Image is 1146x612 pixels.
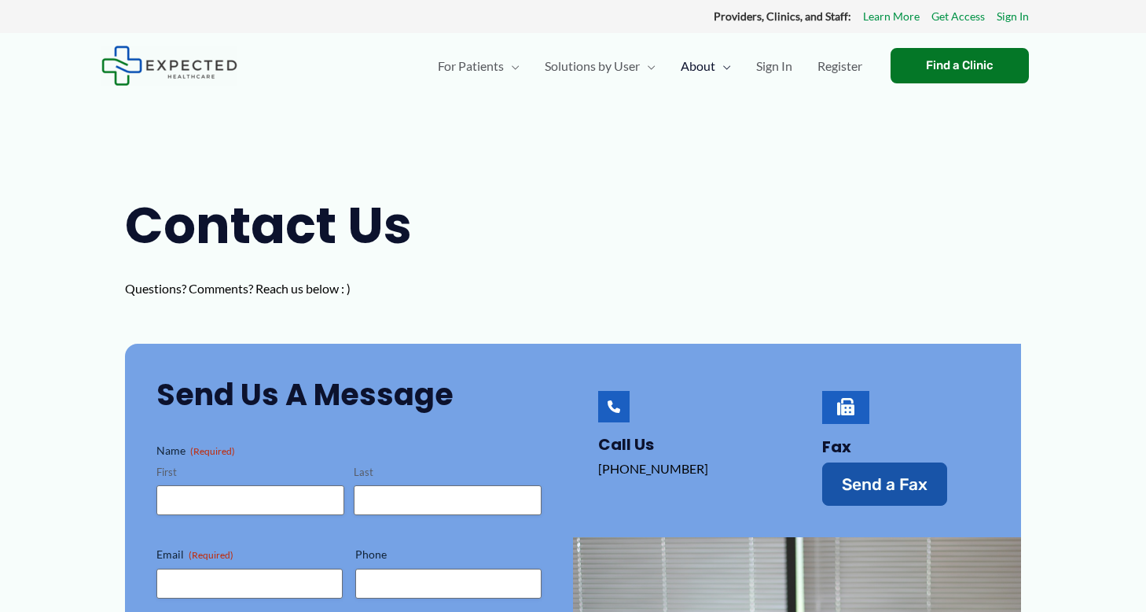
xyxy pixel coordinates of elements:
a: Get Access [931,6,985,27]
a: For PatientsMenu Toggle [425,39,532,94]
a: AboutMenu Toggle [668,39,744,94]
span: Menu Toggle [715,39,731,94]
a: Call Us [598,433,654,455]
a: Solutions by UserMenu Toggle [532,39,668,94]
p: Questions? Comments? Reach us below : ) [125,277,447,300]
strong: Providers, Clinics, and Staff: [714,9,851,23]
a: Learn More [863,6,920,27]
a: Sign In [997,6,1029,27]
a: Send a Fax [822,463,947,506]
a: Find a Clinic [891,48,1029,83]
nav: Primary Site Navigation [425,39,875,94]
span: Menu Toggle [504,39,520,94]
label: Phone [355,547,542,562]
label: First [156,465,344,480]
span: Register [817,39,862,94]
label: Last [354,465,542,480]
label: Email [156,547,343,562]
img: Expected Healthcare Logo - side, dark font, small [101,46,237,86]
h4: Fax [822,437,990,456]
a: Register [805,39,875,94]
p: [PHONE_NUMBER]‬‬ [598,457,766,481]
a: Call Us [598,391,630,422]
span: About [681,39,715,94]
span: Menu Toggle [640,39,656,94]
legend: Name [156,443,235,459]
a: Sign In [744,39,805,94]
span: (Required) [189,549,233,561]
span: Sign In [756,39,792,94]
span: (Required) [190,445,235,457]
span: Send a Fax [842,476,927,492]
h1: Contact Us [125,190,447,261]
span: For Patients [438,39,504,94]
h2: Send Us a Message [156,375,542,414]
span: Solutions by User [545,39,640,94]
